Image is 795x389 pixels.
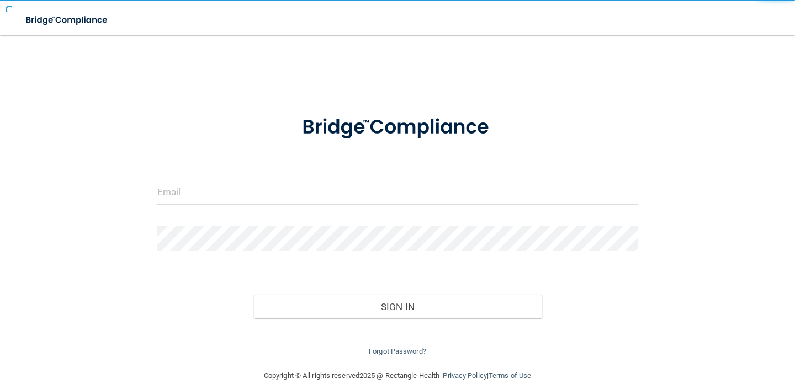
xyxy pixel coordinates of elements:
[17,9,118,31] img: bridge_compliance_login_screen.278c3ca4.svg
[489,371,531,380] a: Terms of Use
[443,371,486,380] a: Privacy Policy
[369,347,426,355] a: Forgot Password?
[282,102,513,153] img: bridge_compliance_login_screen.278c3ca4.svg
[157,180,638,205] input: Email
[253,295,542,319] button: Sign In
